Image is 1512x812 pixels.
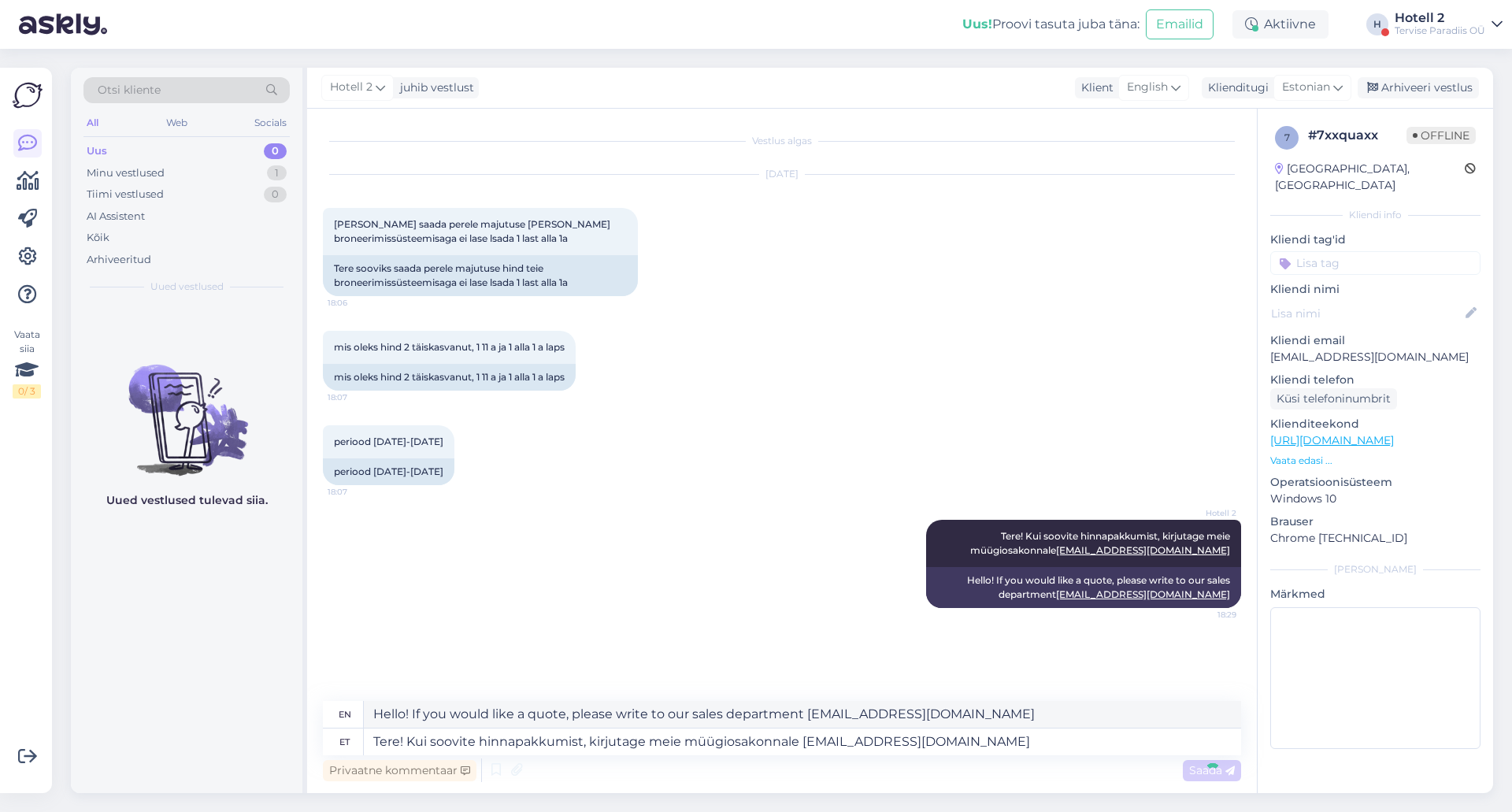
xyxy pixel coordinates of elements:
div: Web [163,113,191,133]
p: Kliendi telefon [1270,372,1480,388]
div: Hotell 2 [1395,12,1485,24]
span: [PERSON_NAME] saada perele majutuse [PERSON_NAME] broneerimissüsteemisaga ei lase lsada 1 last al... [334,218,613,244]
span: periood [DATE]-[DATE] [334,436,443,447]
span: 18:29 [1177,609,1236,621]
div: periood [DATE]-[DATE] [323,458,454,485]
div: Klienditugi [1202,80,1269,96]
a: [EMAIL_ADDRESS][DOMAIN_NAME] [1056,588,1230,600]
div: # 7xxquaxx [1308,126,1406,145]
p: Chrome [TECHNICAL_ID] [1270,530,1480,547]
span: Tere! Kui soovite hinnapakkumist, kirjutage meie müügiosakonnale [970,530,1232,556]
div: All [83,113,102,133]
div: Kõik [87,230,109,246]
span: English [1127,79,1168,96]
p: [EMAIL_ADDRESS][DOMAIN_NAME] [1270,349,1480,365]
a: Hotell 2Tervise Paradiis OÜ [1395,12,1503,37]
div: Minu vestlused [87,165,165,181]
b: Uus! [962,17,992,32]
div: Socials [251,113,290,133]
div: Hello! If you would like a quote, please write to our sales department [926,567,1241,608]
span: 18:07 [328,486,387,498]
div: [GEOGRAPHIC_DATA], [GEOGRAPHIC_DATA] [1275,161,1465,194]
div: AI Assistent [87,209,145,224]
p: Operatsioonisüsteem [1270,474,1480,491]
div: 0 / 3 [13,384,41,399]
span: 18:07 [328,391,387,403]
p: Märkmed [1270,586,1480,603]
div: Küsi telefoninumbrit [1270,388,1397,410]
div: Vestlus algas [323,134,1241,148]
input: Lisa nimi [1271,305,1462,322]
a: [URL][DOMAIN_NAME] [1270,433,1394,447]
div: Kliendi info [1270,208,1480,222]
p: Brauser [1270,514,1480,530]
div: 0 [264,187,287,202]
span: Hotell 2 [330,79,372,96]
span: 7 [1284,132,1290,143]
div: Tervise Paradiis OÜ [1395,24,1485,37]
div: Vaata siia [13,328,41,399]
div: Tere sooviks saada perele majutuse hind teie broneerimissüsteemisaga ei lase lsada 1 last alla 1a [323,255,638,296]
div: Aktiivne [1232,10,1329,39]
span: Estonian [1282,79,1330,96]
span: Hotell 2 [1177,507,1236,519]
img: Askly Logo [13,80,43,110]
input: Lisa tag [1270,251,1480,275]
div: Uus [87,143,107,159]
div: [DATE] [323,167,1241,181]
div: Arhiveeritud [87,252,151,268]
div: juhib vestlust [394,80,474,96]
a: [EMAIL_ADDRESS][DOMAIN_NAME] [1056,544,1230,556]
p: Kliendi tag'id [1270,232,1480,248]
div: 1 [267,165,287,181]
span: Uued vestlused [150,280,224,294]
p: Uued vestlused tulevad siia. [106,492,268,509]
p: Kliendi nimi [1270,281,1480,298]
span: mis oleks hind 2 täiskasvanut, 1 11 a ja 1 alla 1 a laps [334,341,565,353]
p: Vaata edasi ... [1270,454,1480,468]
span: Otsi kliente [98,82,161,98]
img: No chats [71,336,302,478]
p: Windows 10 [1270,491,1480,507]
div: Proovi tasuta juba täna: [962,15,1140,34]
span: Offline [1406,127,1476,144]
p: Klienditeekond [1270,416,1480,432]
span: 18:06 [328,297,387,309]
div: mis oleks hind 2 täiskasvanut, 1 11 a ja 1 alla 1 a laps [323,364,576,391]
div: 0 [264,143,287,159]
button: Emailid [1146,9,1214,39]
p: Kliendi email [1270,332,1480,349]
div: Tiimi vestlused [87,187,164,202]
div: H [1366,13,1388,35]
div: Arhiveeri vestlus [1358,77,1479,98]
div: [PERSON_NAME] [1270,562,1480,577]
div: Klient [1075,80,1114,96]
